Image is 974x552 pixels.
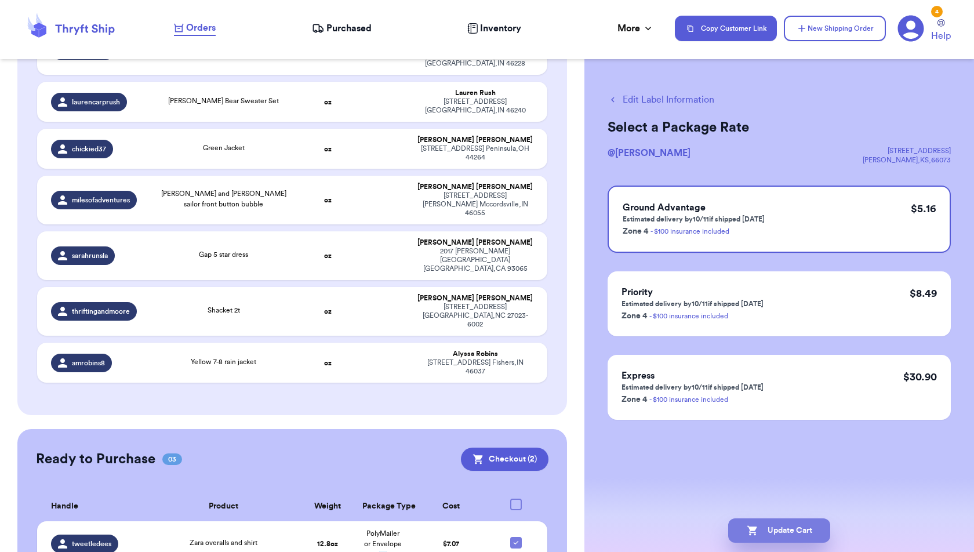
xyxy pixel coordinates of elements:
[622,383,764,392] p: Estimated delivery by 10/11 if shipped [DATE]
[72,539,111,549] span: tweetledees
[417,358,533,376] div: [STREET_ADDRESS] Fishers , IN 46037
[608,93,714,107] button: Edit Label Information
[168,97,279,104] span: [PERSON_NAME] Bear Sweater Set
[162,453,182,465] span: 03
[931,19,951,43] a: Help
[480,21,521,35] span: Inventory
[417,303,533,329] div: [STREET_ADDRESS] [GEOGRAPHIC_DATA] , NC 27023-6002
[622,299,764,308] p: Estimated delivery by 10/11 if shipped [DATE]
[622,312,647,320] span: Zone 4
[417,294,533,303] div: [PERSON_NAME] [PERSON_NAME]
[190,539,257,546] span: Zara overalls and shirt
[622,371,655,380] span: Express
[147,492,300,521] th: Product
[931,6,943,17] div: 4
[317,540,338,547] strong: 12.8 oz
[51,500,78,513] span: Handle
[417,191,533,217] div: [STREET_ADDRESS][PERSON_NAME] Mccordsville , IN 46055
[417,136,533,144] div: [PERSON_NAME] [PERSON_NAME]
[186,21,216,35] span: Orders
[199,251,248,258] span: Gap 5 star dress
[300,492,355,521] th: Weight
[191,358,256,365] span: Yellow 7-8 rain jacket
[931,29,951,43] span: Help
[897,15,924,42] a: 4
[324,99,332,106] strong: oz
[623,203,706,212] span: Ground Advantage
[649,313,728,319] a: - $100 insurance included
[417,97,533,115] div: [STREET_ADDRESS] [GEOGRAPHIC_DATA] , IN 46240
[72,97,120,107] span: laurencarprush
[324,308,332,315] strong: oz
[675,16,777,41] button: Copy Customer Link
[326,21,372,35] span: Purchased
[312,21,372,35] a: Purchased
[36,450,155,469] h2: Ready to Purchase
[417,238,533,247] div: [PERSON_NAME] [PERSON_NAME]
[324,197,332,204] strong: oz
[324,359,332,366] strong: oz
[863,146,951,155] div: [STREET_ADDRESS]
[863,155,951,165] div: [PERSON_NAME] , KS , 66073
[203,144,245,151] span: Green Jacket
[324,252,332,259] strong: oz
[608,118,951,137] h2: Select a Package Rate
[174,21,216,36] a: Orders
[784,16,886,41] button: New Shipping Order
[649,396,728,403] a: - $100 insurance included
[410,492,492,521] th: Cost
[417,350,533,358] div: Alyssa Robins
[903,369,937,385] p: $ 30.90
[622,288,653,297] span: Priority
[324,146,332,152] strong: oz
[911,201,936,217] p: $ 5.16
[650,228,729,235] a: - $100 insurance included
[417,247,533,273] div: 2017 [PERSON_NAME][GEOGRAPHIC_DATA] [GEOGRAPHIC_DATA] , CA 93065
[417,89,533,97] div: Lauren Rush
[72,307,130,316] span: thriftingandmoore
[72,144,106,154] span: chickied37
[461,448,548,471] button: Checkout (2)
[72,195,130,205] span: milesofadventures
[623,215,765,224] p: Estimated delivery by 10/11 if shipped [DATE]
[355,492,410,521] th: Package Type
[617,21,654,35] div: More
[443,540,459,547] span: $ 7.07
[161,190,286,208] span: [PERSON_NAME] and [PERSON_NAME] sailor front button bubble
[728,518,830,543] button: Update Cart
[417,183,533,191] div: [PERSON_NAME] [PERSON_NAME]
[417,144,533,162] div: [STREET_ADDRESS] Peninsula , OH 44264
[72,358,105,368] span: amrobins8
[608,148,690,158] span: @ [PERSON_NAME]
[623,227,648,235] span: Zone 4
[72,251,108,260] span: sarahrunsla
[208,307,240,314] span: Shacket 2t
[467,21,521,35] a: Inventory
[910,285,937,302] p: $ 8.49
[622,395,647,404] span: Zone 4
